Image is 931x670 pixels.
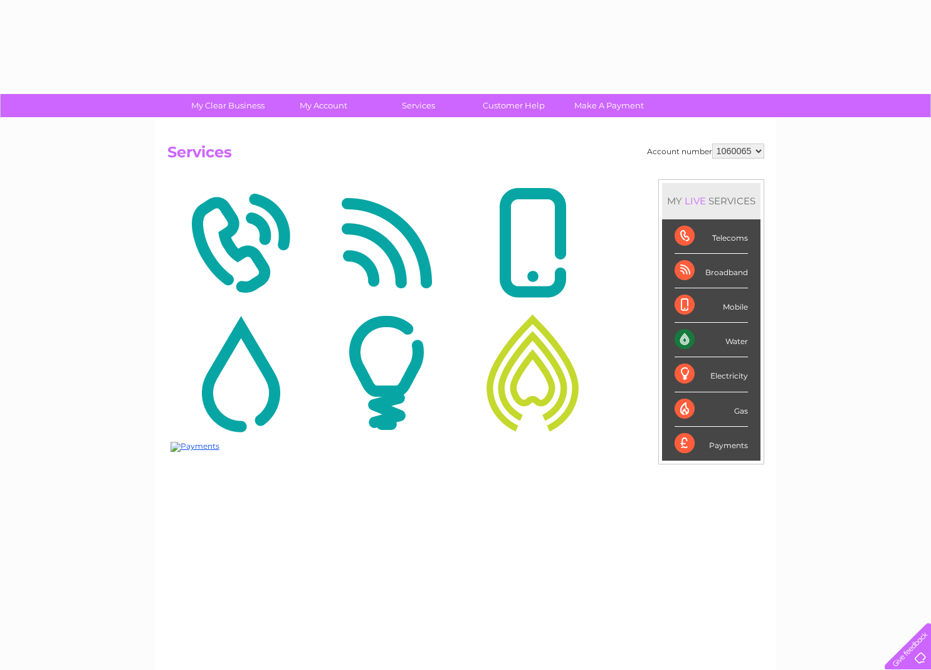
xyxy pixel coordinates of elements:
div: Payments [675,427,748,461]
img: Mobile [463,182,602,304]
div: Broadband [675,254,748,288]
div: MY SERVICES [662,183,760,219]
h2: Services [167,144,764,167]
img: Electricity [317,312,456,434]
img: Payments [171,442,219,452]
img: Water [171,312,310,434]
div: Gas [675,392,748,427]
div: Water [675,323,748,357]
img: Telecoms [171,182,310,304]
a: Services [367,94,470,117]
img: Broadband [317,182,456,304]
div: Mobile [675,288,748,323]
a: My Account [271,94,375,117]
a: Customer Help [462,94,565,117]
a: My Clear Business [176,94,280,117]
div: Account number [647,144,764,159]
div: LIVE [682,195,708,207]
div: Telecoms [675,219,748,254]
div: Electricity [675,357,748,392]
a: Make A Payment [557,94,661,117]
img: Gas [463,312,602,434]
